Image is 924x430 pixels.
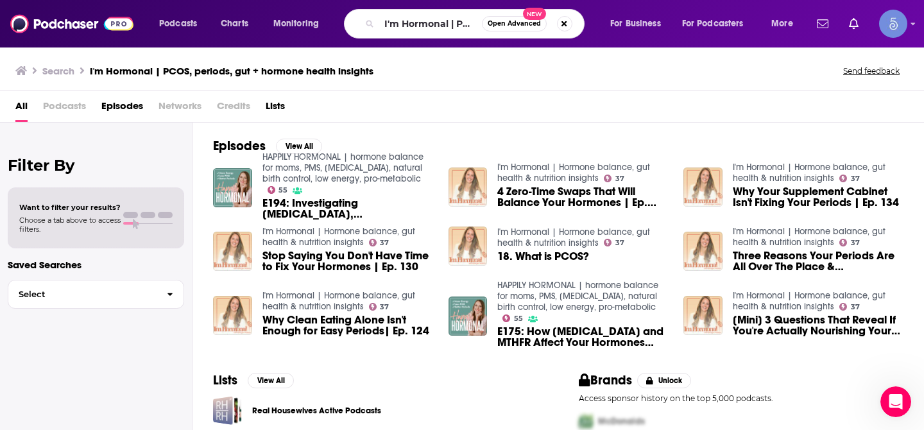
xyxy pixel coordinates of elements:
[497,326,668,348] a: E175: How Histamine Intolerance and MTHFR Affect Your Hormones with Joanne Kennedy, ND
[248,373,294,388] button: View All
[15,96,28,122] a: All
[380,304,389,310] span: 37
[839,303,860,311] a: 37
[217,96,250,122] span: Credits
[213,232,252,271] img: Stop Saying You Don't Have Time to Fix Your Hormones | Ep. 130
[851,240,860,246] span: 37
[615,240,624,246] span: 37
[449,168,488,207] img: 4 Zero-Time Swaps That Will Balance Your Hormones | Ep. 131
[19,216,121,234] span: Choose a tab above to access filters.
[514,316,523,322] span: 55
[851,304,860,310] span: 37
[683,296,723,335] img: [Mini] 3 Questions That Reveal If You're Actually Nourishing Your Body | Ep. 125
[497,227,650,248] a: I'm Hormonal | Hormone balance, gut health & nutrition insights
[19,203,121,212] span: Want to filter your results?
[497,326,668,348] span: E175: How [MEDICAL_DATA] and MTHFR Affect Your Hormones with [PERSON_NAME], [GEOGRAPHIC_DATA]
[839,239,860,246] a: 37
[356,9,597,39] div: Search podcasts, credits, & more...
[276,139,322,154] button: View All
[213,396,242,425] a: Real Housewives Active Podcasts
[252,404,381,418] a: Real Housewives Active Podcasts
[579,393,903,403] p: Access sponsor history on the top 5,000 podcasts.
[213,296,252,335] img: Why Clean Eating Alone Isn't Enough for Easy Periods| Ep. 124
[601,13,677,34] button: open menu
[266,96,285,122] a: Lists
[449,227,488,266] img: 18. What is PCOS?
[502,314,523,322] a: 55
[733,186,903,208] a: Why Your Supplement Cabinet Isn't Fixing Your Periods | Ep. 134
[497,251,589,262] a: 18. What is PCOS?
[264,13,336,34] button: open menu
[733,162,886,184] a: I'm Hormonal | Hormone balance, gut health & nutrition insights
[523,8,546,20] span: New
[683,232,723,271] img: Three Reasons Your Periods Are All Over The Place & Unpredictable | Ep. 92
[879,10,907,38] img: User Profile
[839,65,903,76] button: Send feedback
[262,314,433,336] a: Why Clean Eating Alone Isn't Enough for Easy Periods| Ep. 124
[449,297,488,336] a: E175: How Histamine Intolerance and MTHFR Affect Your Hormones with Joanne Kennedy, ND
[497,280,658,313] a: HAPPILY HORMONAL | hormone balance for moms, PMS, painful periods, natural birth control, low ene...
[615,176,624,182] span: 37
[812,13,834,35] a: Show notifications dropdown
[733,226,886,248] a: I'm Hormonal | Hormone balance, gut health & nutrition insights
[213,372,294,388] a: ListsView All
[674,13,762,34] button: open menu
[771,15,793,33] span: More
[159,15,197,33] span: Podcasts
[379,13,482,34] input: Search podcasts, credits, & more...
[604,175,624,182] a: 37
[268,186,288,194] a: 55
[8,259,184,271] p: Saved Searches
[844,13,864,35] a: Show notifications dropdown
[213,168,252,207] img: E194: Investigating Miscarriage, Infertility, and Gut Health Connections, with Allison Jordan FDN-P
[278,187,287,193] span: 55
[880,386,911,417] iframe: Intercom live chat
[733,250,903,272] a: Three Reasons Your Periods Are All Over The Place & Unpredictable | Ep. 92
[262,250,433,272] a: Stop Saying You Don't Have Time to Fix Your Hormones | Ep. 130
[213,138,266,154] h2: Episodes
[851,176,860,182] span: 37
[262,226,415,248] a: I'm Hormonal | Hormone balance, gut health & nutrition insights
[733,314,903,336] span: [Mini] 3 Questions That Reveal If You're Actually Nourishing Your Body | Ep. 125
[158,96,201,122] span: Networks
[762,13,809,34] button: open menu
[8,280,184,309] button: Select
[42,65,74,77] h3: Search
[839,175,860,182] a: 37
[213,372,237,388] h2: Lists
[369,239,389,246] a: 37
[879,10,907,38] span: Logged in as Spiral5-G1
[90,65,373,77] h3: I'm Hormonal | PCOS, periods, gut + hormone health insights
[262,198,433,219] a: E194: Investigating Miscarriage, Infertility, and Gut Health Connections, with Allison Jordan FDN-P
[497,186,668,208] a: 4 Zero-Time Swaps That Will Balance Your Hormones | Ep. 131
[380,240,389,246] span: 37
[683,168,723,207] img: Why Your Supplement Cabinet Isn't Fixing Your Periods | Ep. 134
[733,290,886,312] a: I'm Hormonal | Hormone balance, gut health & nutrition insights
[273,15,319,33] span: Monitoring
[637,373,692,388] button: Unlock
[879,10,907,38] button: Show profile menu
[10,12,133,36] a: Podchaser - Follow, Share and Rate Podcasts
[8,290,157,298] span: Select
[101,96,143,122] span: Episodes
[221,15,248,33] span: Charts
[682,15,744,33] span: For Podcasters
[579,372,632,388] h2: Brands
[43,96,86,122] span: Podcasts
[212,13,256,34] a: Charts
[598,416,645,427] span: McDonalds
